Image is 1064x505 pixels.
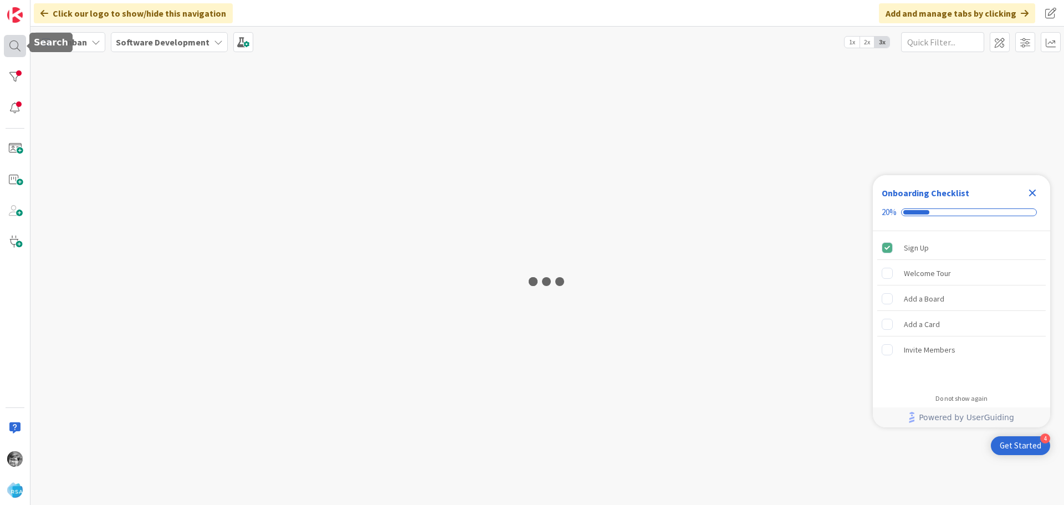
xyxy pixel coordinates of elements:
[904,318,940,331] div: Add a Card
[901,32,984,52] input: Quick Filter...
[1000,440,1041,451] div: Get Started
[935,394,988,403] div: Do not show again
[874,37,889,48] span: 3x
[34,3,233,23] div: Click our logo to show/hide this navigation
[904,267,951,280] div: Welcome Tour
[1024,184,1041,202] div: Close Checklist
[873,407,1050,427] div: Footer
[877,338,1046,362] div: Invite Members is incomplete.
[116,37,209,48] b: Software Development
[882,207,897,217] div: 20%
[879,3,1035,23] div: Add and manage tabs by clicking
[54,2,81,15] span: Support
[877,312,1046,336] div: Add a Card is incomplete.
[878,407,1045,427] a: Powered by UserGuiding
[34,37,68,48] h5: Search
[873,231,1050,387] div: Checklist items
[904,241,929,254] div: Sign Up
[877,287,1046,311] div: Add a Board is incomplete.
[904,292,944,305] div: Add a Board
[882,207,1041,217] div: Checklist progress: 20%
[845,37,860,48] span: 1x
[991,436,1050,455] div: Open Get Started checklist, remaining modules: 4
[7,7,23,23] img: Visit kanbanzone.com
[877,261,1046,285] div: Welcome Tour is incomplete.
[873,175,1050,427] div: Checklist Container
[7,482,23,498] img: avatar
[919,411,1014,424] span: Powered by UserGuiding
[904,343,955,356] div: Invite Members
[7,451,23,467] img: KS
[877,236,1046,260] div: Sign Up is complete.
[87,4,93,13] div: 9+
[1040,433,1050,443] div: 4
[882,186,969,200] div: Onboarding Checklist
[860,37,874,48] span: 2x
